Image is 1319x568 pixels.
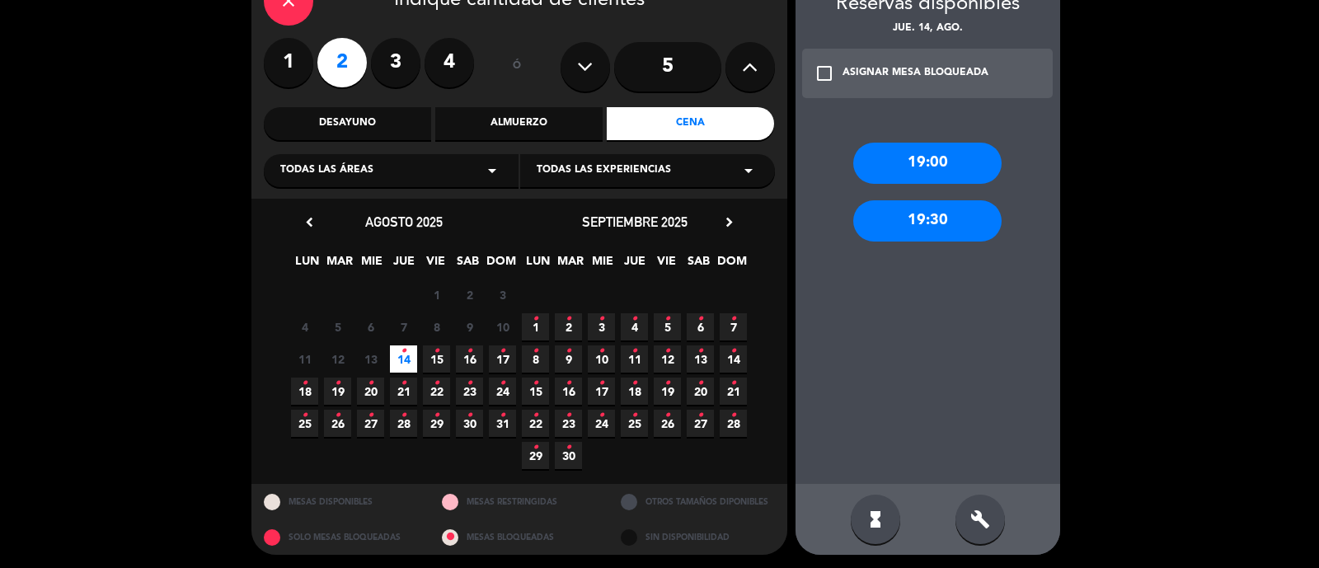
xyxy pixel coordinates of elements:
div: Desayuno [264,107,431,140]
i: • [533,402,538,429]
span: 5 [654,313,681,340]
span: Todas las áreas [280,162,373,179]
span: 1 [522,313,549,340]
span: 2 [555,313,582,340]
i: • [730,402,736,429]
i: • [434,338,439,364]
i: • [697,402,703,429]
span: 10 [588,345,615,373]
i: • [401,402,406,429]
span: 9 [456,313,483,340]
span: 15 [423,345,450,373]
i: build [970,509,990,529]
i: • [664,402,670,429]
label: 4 [425,38,474,87]
span: 12 [324,345,351,373]
i: • [566,338,571,364]
span: 14 [720,345,747,373]
i: • [566,402,571,429]
div: SOLO MESAS BLOQUEADAS [251,519,430,555]
span: 13 [687,345,714,373]
i: • [302,370,307,397]
span: VIE [653,251,680,279]
span: 27 [357,410,384,437]
i: • [598,306,604,332]
span: 18 [621,378,648,405]
i: • [598,370,604,397]
i: • [467,370,472,397]
span: MIE [589,251,616,279]
label: 3 [371,38,420,87]
span: 23 [555,410,582,437]
i: • [335,402,340,429]
span: 5 [324,313,351,340]
i: • [664,306,670,332]
span: 25 [621,410,648,437]
span: 6 [687,313,714,340]
i: • [631,306,637,332]
span: 17 [588,378,615,405]
span: DOM [717,251,744,279]
i: • [302,402,307,429]
span: LUN [293,251,321,279]
span: 9 [555,345,582,373]
i: • [368,370,373,397]
span: 19 [324,378,351,405]
span: LUN [524,251,552,279]
i: • [697,306,703,332]
span: 12 [654,345,681,373]
span: 6 [357,313,384,340]
div: Cena [607,107,774,140]
span: 25 [291,410,318,437]
div: SIN DISPONIBILIDAD [608,519,787,555]
span: 14 [390,345,417,373]
span: 16 [555,378,582,405]
div: jue. 14, ago. [796,21,1060,37]
i: • [566,434,571,461]
span: 26 [654,410,681,437]
i: • [500,338,505,364]
span: Todas las experiencias [537,162,671,179]
i: chevron_left [301,214,318,231]
div: MESAS RESTRINGIDAS [429,484,608,519]
span: VIE [422,251,449,279]
span: 29 [423,410,450,437]
span: 31 [489,410,516,437]
span: 26 [324,410,351,437]
i: • [697,338,703,364]
i: • [631,370,637,397]
i: • [566,306,571,332]
div: 19:30 [853,200,1002,242]
span: DOM [486,251,514,279]
span: 20 [357,378,384,405]
i: • [467,338,472,364]
span: JUE [621,251,648,279]
i: • [598,402,604,429]
span: 2 [456,281,483,308]
i: • [533,434,538,461]
i: chevron_right [721,214,738,231]
span: 17 [489,345,516,373]
i: check_box_outline_blank [814,63,834,83]
span: 4 [621,313,648,340]
span: 16 [456,345,483,373]
span: 10 [489,313,516,340]
span: 22 [423,378,450,405]
span: 30 [456,410,483,437]
i: • [533,370,538,397]
span: 4 [291,313,318,340]
span: 30 [555,442,582,469]
i: • [401,370,406,397]
span: 7 [720,313,747,340]
i: • [368,402,373,429]
i: • [697,370,703,397]
span: 8 [423,313,450,340]
span: SAB [685,251,712,279]
i: • [566,370,571,397]
i: • [730,338,736,364]
span: 15 [522,378,549,405]
i: • [664,370,670,397]
span: 20 [687,378,714,405]
span: 19 [654,378,681,405]
i: arrow_drop_down [739,161,758,181]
